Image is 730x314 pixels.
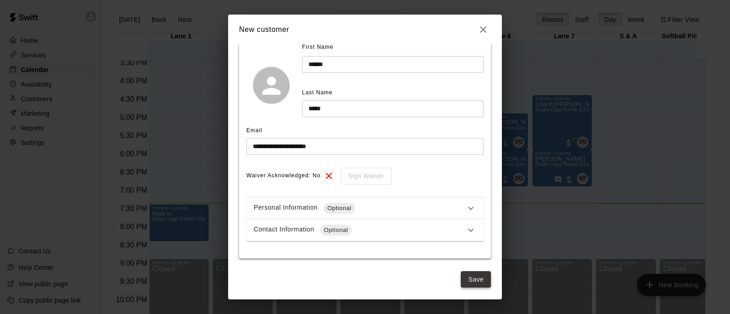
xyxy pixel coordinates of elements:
[254,225,465,236] div: Contact Information
[246,169,321,183] span: Waiver Acknowledged: No
[323,204,355,213] span: Optional
[334,168,391,185] div: To sign waivers in admin, this feature must be enabled in general settings
[254,203,465,214] div: Personal Information
[320,226,352,235] span: Optional
[246,197,484,219] div: Personal InformationOptional
[302,40,334,55] span: First Name
[302,89,333,96] span: Last Name
[246,219,484,241] div: Contact InformationOptional
[239,24,289,36] h6: New customer
[461,271,491,288] button: Save
[246,127,262,134] span: Email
